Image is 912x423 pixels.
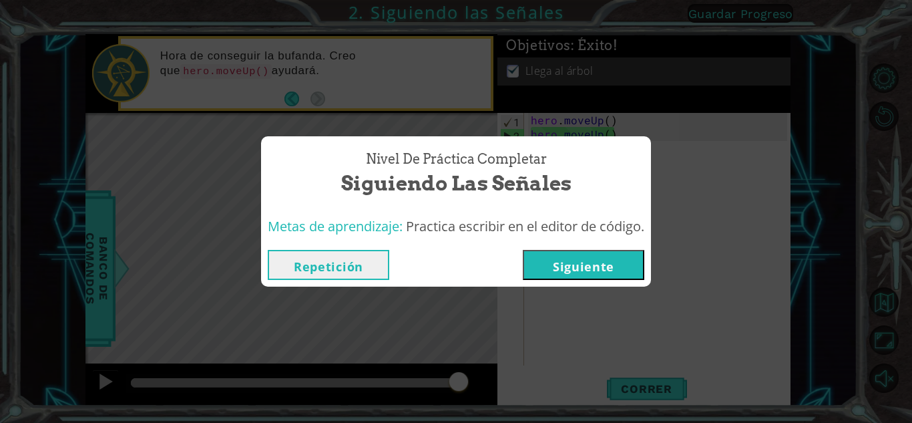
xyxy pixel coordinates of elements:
button: Repetición [268,250,389,280]
span: Nivel de Práctica Completar [366,150,547,169]
span: Practica escribir en el editor de código. [406,217,644,235]
span: Siguiendo las Señales [341,169,572,198]
button: Siguiente [523,250,644,280]
span: Metas de aprendizaje: [268,217,403,235]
